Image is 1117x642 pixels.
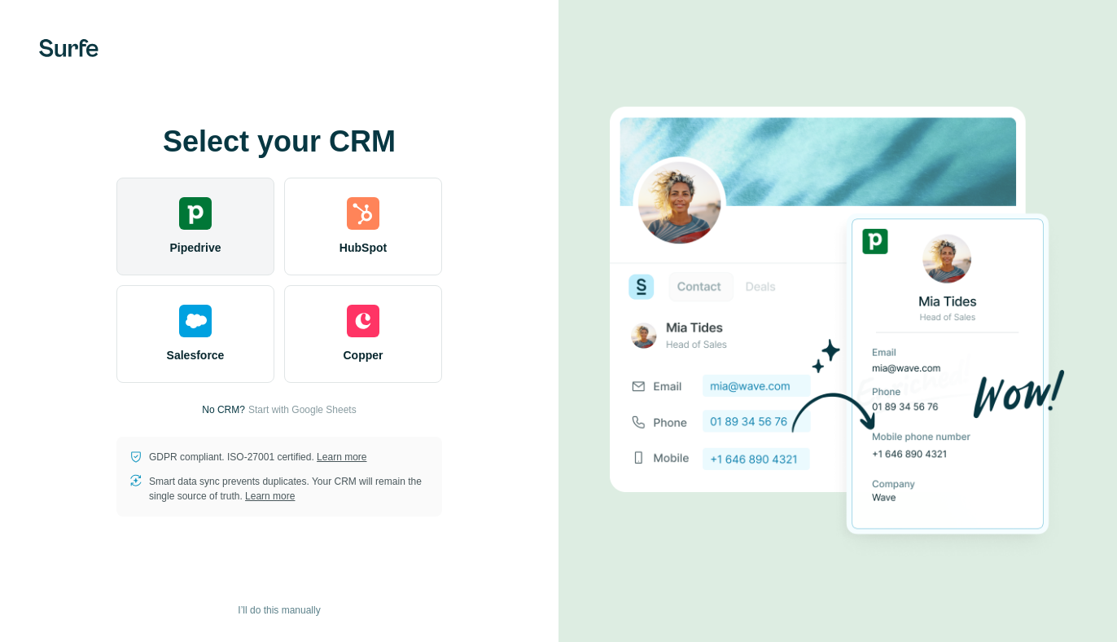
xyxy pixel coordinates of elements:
button: I’ll do this manually [226,598,331,622]
a: Learn more [317,451,366,463]
span: Salesforce [167,347,225,363]
span: HubSpot [339,240,387,256]
img: PIPEDRIVE image [610,79,1066,563]
p: No CRM? [202,402,245,417]
img: copper's logo [347,305,379,337]
p: Smart data sync prevents duplicates. Your CRM will remain the single source of truth. [149,474,429,503]
img: salesforce's logo [179,305,212,337]
img: hubspot's logo [347,197,379,230]
h1: Select your CRM [116,125,442,158]
img: Surfe's logo [39,39,99,57]
button: Start with Google Sheets [248,402,357,417]
span: I’ll do this manually [238,603,320,618]
span: Copper [344,347,383,363]
img: pipedrive's logo [179,197,212,230]
a: Learn more [245,490,295,502]
p: GDPR compliant. ISO-27001 certified. [149,450,366,464]
span: Pipedrive [169,240,221,256]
